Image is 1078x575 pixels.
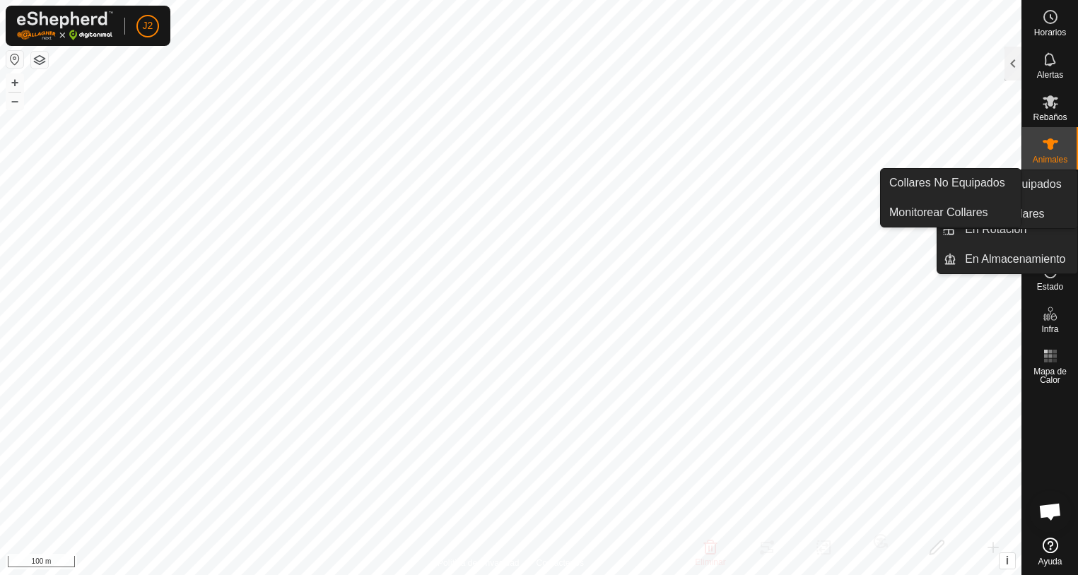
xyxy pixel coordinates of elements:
span: Alertas [1037,71,1063,79]
button: Capas del Mapa [31,52,48,69]
span: En Rotación [965,221,1026,238]
a: Ayuda [1022,532,1078,571]
span: Collares No Equipados [889,174,1005,191]
a: En Almacenamiento [956,245,1077,273]
span: En Almacenamiento [965,251,1065,268]
img: Logo Gallagher [17,11,113,40]
span: Mapa de Calor [1026,367,1074,384]
button: + [6,74,23,91]
span: J2 [143,18,153,33]
button: Restablecer Mapa [6,51,23,68]
button: – [6,93,23,109]
span: i [1006,555,1009,567]
a: Política de Privacidad [438,557,519,569]
span: Infra [1041,325,1058,333]
li: En Rotación [937,215,1077,244]
span: Rebaños [1033,113,1067,121]
span: Estado [1037,283,1063,291]
div: Chat abierto [1029,490,1072,533]
a: Collares No Equipados [881,169,1021,197]
span: Monitorear Collares [889,204,988,221]
span: Horarios [1034,28,1066,37]
a: Contáctenos [537,557,584,569]
span: Animales [1033,155,1067,164]
a: En Rotación [956,215,1077,244]
a: Monitorear Collares [881,198,1021,227]
span: Ayuda [1038,557,1062,566]
button: i [1000,553,1015,569]
li: En Almacenamiento [937,245,1077,273]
